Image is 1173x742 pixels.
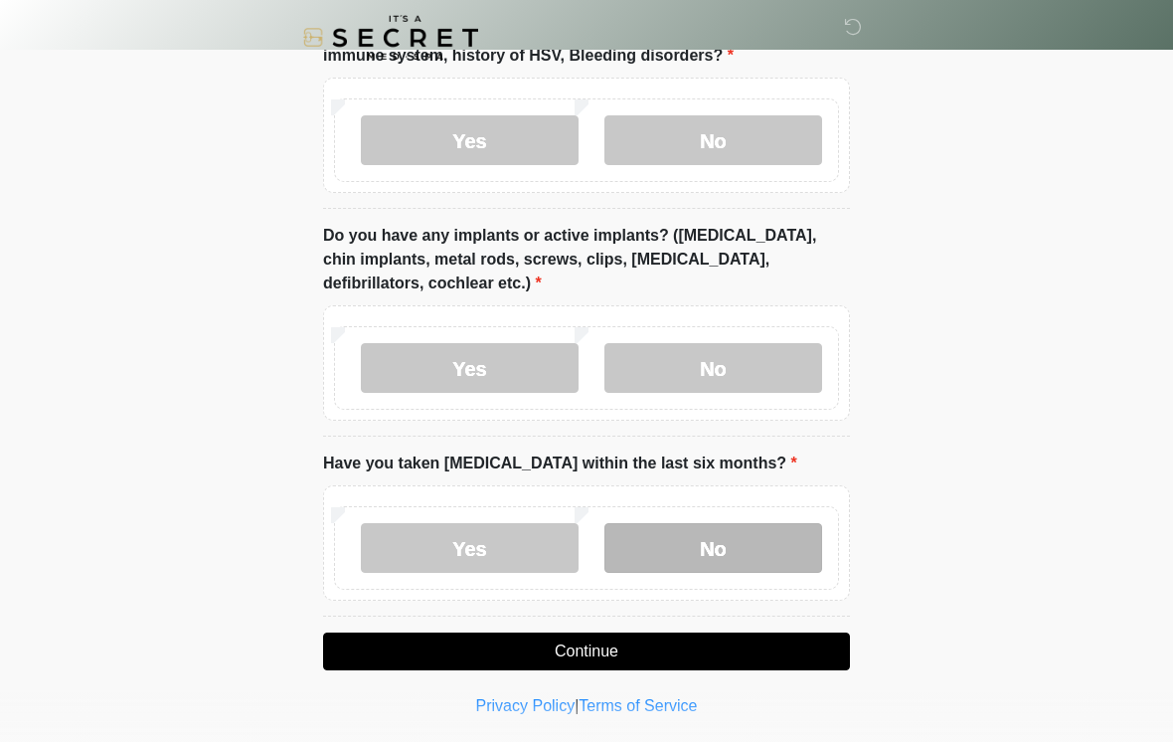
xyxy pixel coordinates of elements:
[575,697,579,714] a: |
[579,697,697,714] a: Terms of Service
[361,115,579,165] label: Yes
[323,224,850,295] label: Do you have any implants or active implants? ([MEDICAL_DATA], chin implants, metal rods, screws, ...
[604,115,822,165] label: No
[303,15,478,60] img: It's A Secret Med Spa Logo
[604,343,822,393] label: No
[604,523,822,573] label: No
[361,343,579,393] label: Yes
[323,633,850,670] button: Continue
[323,452,797,475] label: Have you taken [MEDICAL_DATA] within the last six months?
[476,697,576,714] a: Privacy Policy
[361,523,579,573] label: Yes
